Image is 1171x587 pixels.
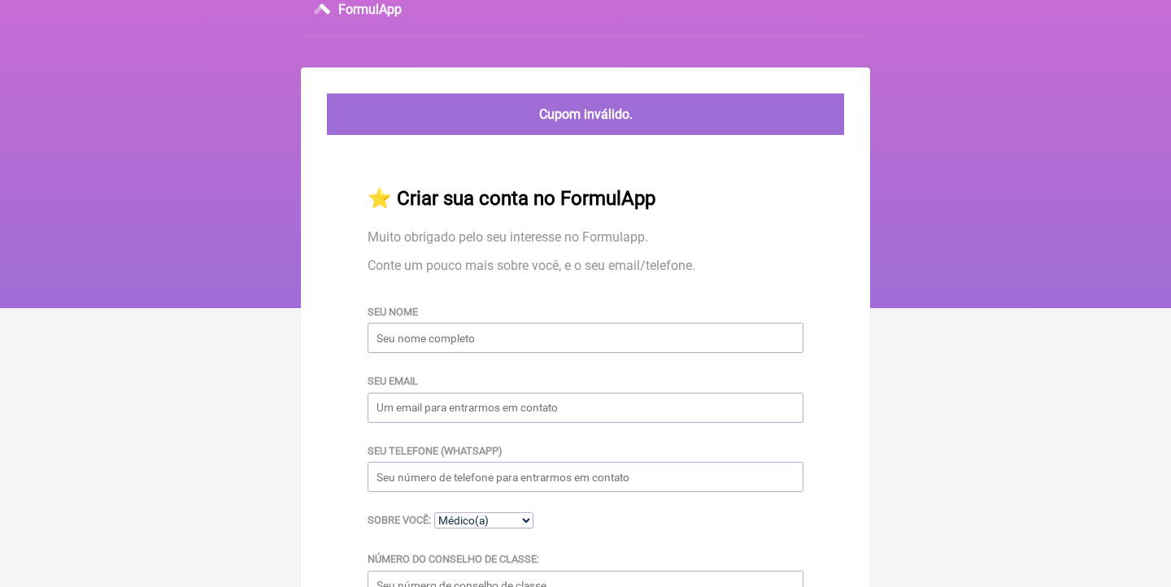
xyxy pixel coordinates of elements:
[368,306,418,318] label: Seu nome
[368,393,803,423] input: Um email para entrarmos em contato
[368,187,803,210] h2: ⭐️ Criar sua conta no FormulApp
[368,514,431,526] label: Sobre você:
[338,2,402,17] h3: FormulApp
[368,229,803,245] p: Muito obrigado pelo seu interesse no Formulapp.
[368,323,803,353] input: Seu nome completo
[368,258,803,273] p: Conte um pouco mais sobre você, e o seu email/telefone.
[368,375,418,387] label: Seu email
[368,445,502,457] label: Seu telefone (WhatsApp)
[368,553,539,565] label: Número do Conselho de Classe:
[368,462,803,492] input: Seu número de telefone para entrarmos em contato
[327,93,844,135] div: Cupom inválido.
